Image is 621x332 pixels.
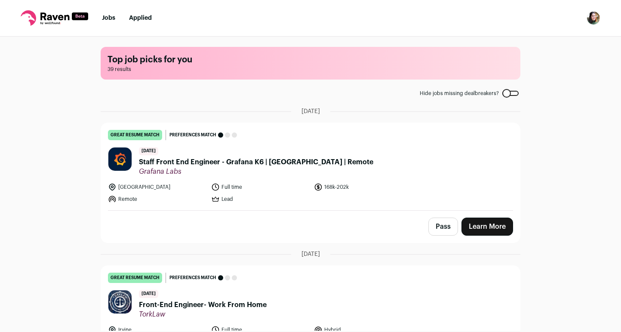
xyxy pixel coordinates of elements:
div: great resume match [108,273,162,283]
span: Hide jobs missing dealbreakers? [420,90,499,97]
button: Pass [428,218,458,236]
a: Applied [129,15,152,21]
li: [GEOGRAPHIC_DATA] [108,183,206,191]
span: [DATE] [301,250,320,258]
span: [DATE] [139,290,158,298]
span: [DATE] [301,107,320,116]
img: 21f8108c1379f438a9e437655320112b65e2fa2a1e81b6a9fc793ac4adf17025.jpg [108,148,132,171]
img: bfc860ee32e74b62b666970af5ea434f7550db189d61401d8cd724754b833fe7.jpg [108,290,132,314]
a: Jobs [102,15,115,21]
h1: Top job picks for you [108,54,513,66]
div: great resume match [108,130,162,140]
li: Lead [211,195,309,203]
a: great resume match Preferences match [DATE] Staff Front End Engineer - Grafana K6 | [GEOGRAPHIC_D... [101,123,520,210]
span: Staff Front End Engineer - Grafana K6 | [GEOGRAPHIC_DATA] | Remote [139,157,373,167]
span: Grafana Labs [139,167,373,176]
span: TorkLaw [139,310,267,319]
button: Open dropdown [587,11,600,25]
a: Learn More [461,218,513,236]
span: Preferences match [169,274,216,282]
span: [DATE] [139,147,158,155]
span: 39 results [108,66,513,73]
li: 168k-202k [314,183,412,191]
li: Remote [108,195,206,203]
li: Full time [211,183,309,191]
span: Front-End Engineer- Work From Home [139,300,267,310]
img: 12982139-medium_jpg [587,11,600,25]
span: Preferences match [169,131,216,139]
